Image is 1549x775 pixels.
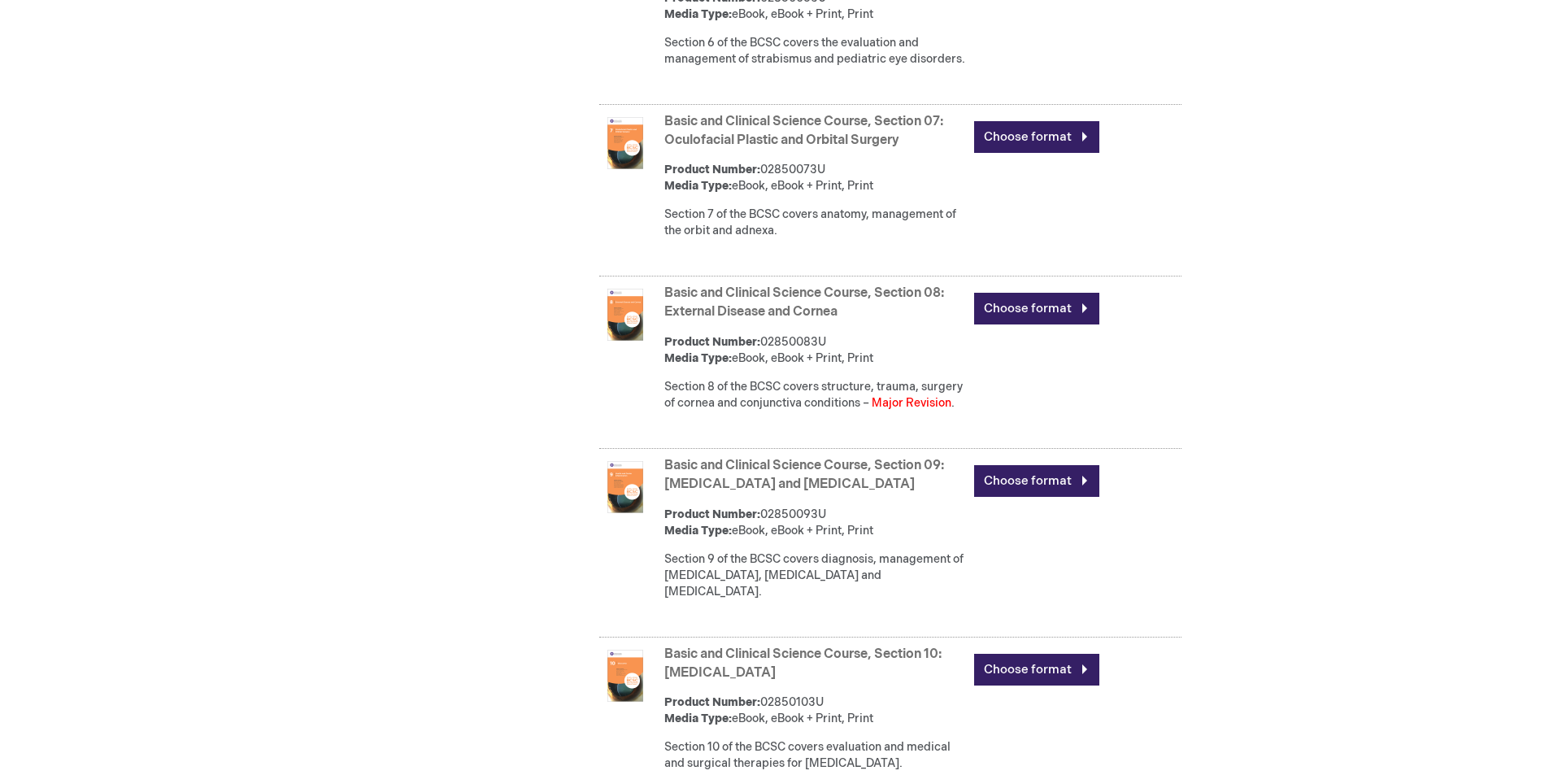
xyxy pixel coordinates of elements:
div: 02850103U eBook, eBook + Print, Print [664,694,966,727]
a: Choose format [974,121,1099,153]
strong: Product Number: [664,695,760,709]
img: Basic and Clinical Science Course, Section 08: External Disease and Cornea [599,289,651,341]
div: Section 8 of the BCSC covers structure, trauma, surgery of cornea and conjunctiva conditions – . [664,379,966,411]
strong: Media Type: [664,524,732,538]
a: Choose format [974,293,1099,324]
strong: Product Number: [664,335,760,349]
strong: Media Type: [664,7,732,21]
div: Section 9 of the BCSC covers diagnosis, management of [MEDICAL_DATA], [MEDICAL_DATA] and [MEDICAL... [664,551,966,600]
strong: Media Type: [664,179,732,193]
img: Basic and Clinical Science Course, Section 09: Uveitis and Ocular Inflammation [599,461,651,513]
div: Section 7 of the BCSC covers anatomy, management of the orbit and adnexa. [664,207,966,239]
strong: Media Type: [664,351,732,365]
a: Basic and Clinical Science Course, Section 10: [MEDICAL_DATA] [664,647,942,681]
a: Choose format [974,465,1099,497]
div: 02850073U eBook, eBook + Print, Print [664,162,966,194]
div: Section 6 of the BCSC covers the evaluation and management of strabismus and pediatric eye disord... [664,35,966,67]
font: Major Revision [872,396,951,410]
a: Choose format [974,654,1099,686]
a: Basic and Clinical Science Course, Section 09: [MEDICAL_DATA] and [MEDICAL_DATA] [664,458,944,492]
img: Basic and Clinical Science Course, Section 10: Glaucoma [599,650,651,702]
a: Basic and Clinical Science Course, Section 08: External Disease and Cornea [664,285,944,320]
div: Section 10 of the BCSC covers evaluation and medical and surgical therapies for [MEDICAL_DATA]. [664,739,966,772]
strong: Media Type: [664,712,732,725]
div: 02850093U eBook, eBook + Print, Print [664,507,966,539]
strong: Product Number: [664,507,760,521]
a: Basic and Clinical Science Course, Section 07: Oculofacial Plastic and Orbital Surgery [664,114,943,148]
div: 02850083U eBook, eBook + Print, Print [664,334,966,367]
img: Basic and Clinical Science Course, Section 07: Oculofacial Plastic and Orbital Surgery [599,117,651,169]
strong: Product Number: [664,163,760,176]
